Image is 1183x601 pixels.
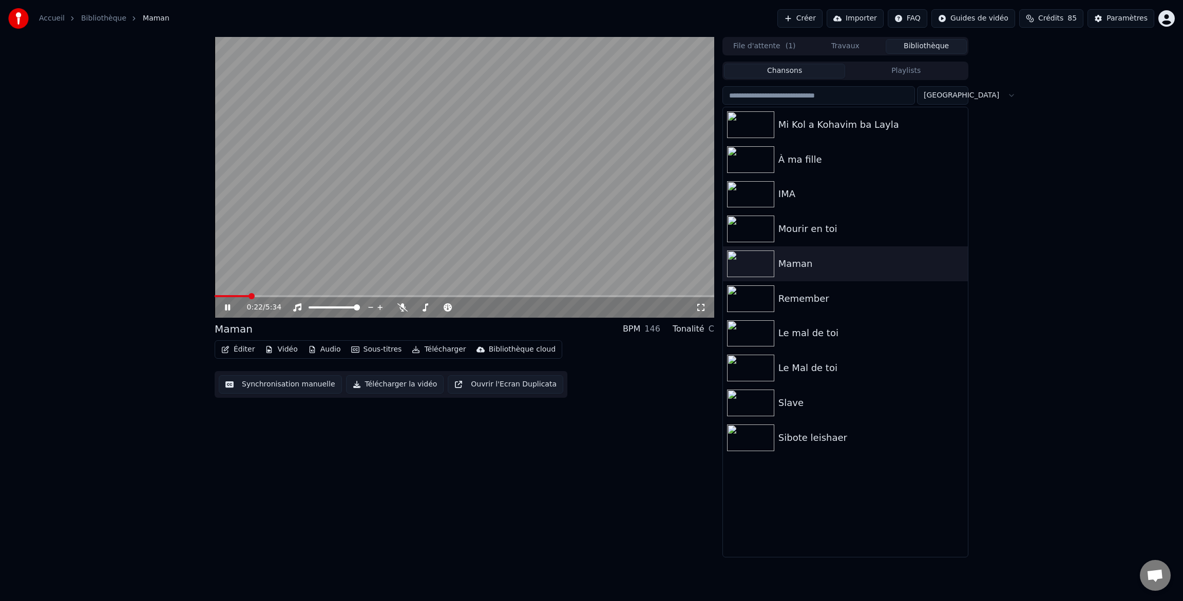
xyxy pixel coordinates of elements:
[247,302,263,313] span: 0:22
[215,322,253,336] div: Maman
[219,375,342,394] button: Synchronisation manuelle
[778,187,964,201] div: IMA
[845,64,967,79] button: Playlists
[724,39,805,54] button: File d'attente
[143,13,169,24] span: Maman
[931,9,1015,28] button: Guides de vidéo
[644,323,660,335] div: 146
[778,431,964,445] div: Sibote leishaer
[408,342,470,357] button: Télécharger
[805,39,886,54] button: Travaux
[777,9,823,28] button: Créer
[623,323,640,335] div: BPM
[778,257,964,271] div: Maman
[1038,13,1063,24] span: Crédits
[786,41,796,51] span: ( 1 )
[1140,560,1171,591] div: Ouvrir le chat
[724,64,846,79] button: Chansons
[347,342,406,357] button: Sous-titres
[709,323,714,335] div: C
[217,342,259,357] button: Éditer
[304,342,345,357] button: Audio
[261,342,301,357] button: Vidéo
[39,13,169,24] nav: breadcrumb
[1087,9,1154,28] button: Paramètres
[924,90,999,101] span: [GEOGRAPHIC_DATA]
[888,9,927,28] button: FAQ
[81,13,126,24] a: Bibliothèque
[778,326,964,340] div: Le mal de toi
[448,375,563,394] button: Ouvrir l'Ecran Duplicata
[886,39,967,54] button: Bibliothèque
[673,323,704,335] div: Tonalité
[778,222,964,236] div: Mourir en toi
[778,361,964,375] div: Le Mal de toi
[1019,9,1083,28] button: Crédits85
[39,13,65,24] a: Accueil
[778,118,964,132] div: Mi Kol a Kohavim ba Layla
[1067,13,1077,24] span: 85
[489,344,556,355] div: Bibliothèque cloud
[778,292,964,306] div: Remember
[265,302,281,313] span: 5:34
[247,302,272,313] div: /
[827,9,884,28] button: Importer
[346,375,444,394] button: Télécharger la vidéo
[778,152,964,167] div: À ma fille
[8,8,29,29] img: youka
[1106,13,1148,24] div: Paramètres
[778,396,964,410] div: Slave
